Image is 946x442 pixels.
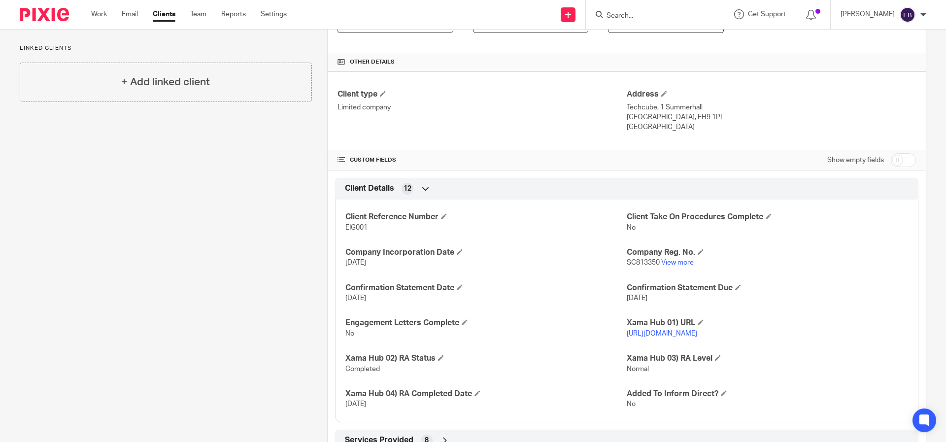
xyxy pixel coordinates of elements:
[20,8,69,21] img: Pixie
[345,183,394,194] span: Client Details
[627,401,636,408] span: No
[345,330,354,337] span: No
[91,9,107,19] a: Work
[627,112,916,122] p: [GEOGRAPHIC_DATA], EH9 1PL
[121,74,210,90] h4: + Add linked client
[20,44,312,52] p: Linked clients
[606,12,694,21] input: Search
[627,366,649,373] span: Normal
[345,283,627,293] h4: Confirmation Statement Date
[627,330,697,337] a: [URL][DOMAIN_NAME]
[338,102,627,112] p: Limited company
[345,353,627,364] h4: Xama Hub 02) RA Status
[345,259,366,266] span: [DATE]
[841,9,895,19] p: [PERSON_NAME]
[900,7,915,23] img: svg%3E
[627,318,908,328] h4: Xama Hub 01) URL
[345,212,627,222] h4: Client Reference Number
[661,259,694,266] a: View more
[404,184,411,194] span: 12
[221,9,246,19] a: Reports
[627,102,916,112] p: Techcube, 1 Summerhall
[627,389,908,399] h4: Added To Inform Direct?
[261,9,287,19] a: Settings
[345,318,627,328] h4: Engagement Letters Complete
[627,283,908,293] h4: Confirmation Statement Due
[345,401,366,408] span: [DATE]
[338,89,627,100] h4: Client type
[345,247,627,258] h4: Company Incorporation Date
[350,58,395,66] span: Other details
[627,224,636,231] span: No
[345,389,627,399] h4: Xama Hub 04) RA Completed Date
[827,155,884,165] label: Show empty fields
[345,224,368,231] span: EIG001
[338,156,627,164] h4: CUSTOM FIELDS
[748,11,786,18] span: Get Support
[345,366,380,373] span: Completed
[627,295,647,302] span: [DATE]
[345,295,366,302] span: [DATE]
[627,247,908,258] h4: Company Reg. No.
[122,9,138,19] a: Email
[627,353,908,364] h4: Xama Hub 03) RA Level
[627,212,908,222] h4: Client Take On Procedures Complete
[190,9,206,19] a: Team
[627,122,916,132] p: [GEOGRAPHIC_DATA]
[627,89,916,100] h4: Address
[153,9,175,19] a: Clients
[627,259,660,266] span: SC813350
